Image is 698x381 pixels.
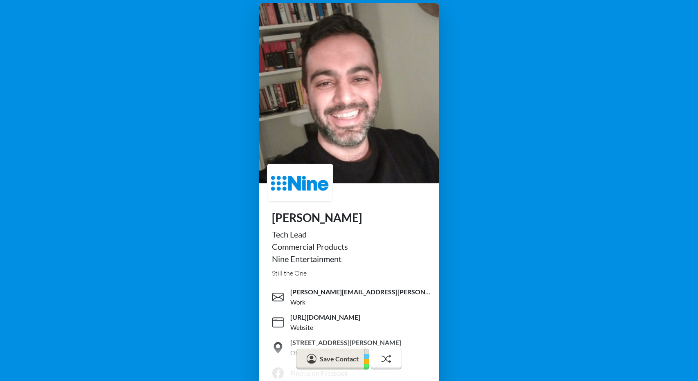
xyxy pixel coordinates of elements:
[268,165,332,201] img: logo
[296,348,369,370] button: Save Contact
[272,335,433,361] a: [STREET_ADDRESS][PERSON_NAME]Office Address
[259,3,439,183] img: profile picture
[290,338,401,347] span: [STREET_ADDRESS][PERSON_NAME]
[290,298,305,307] div: Work
[290,287,433,296] span: [PERSON_NAME][EMAIL_ADDRESS][PERSON_NAME][DOMAIN_NAME]
[272,310,433,335] a: [URL][DOMAIN_NAME]Website
[272,268,426,278] div: Still the One
[290,323,313,332] div: Website
[272,253,426,265] div: Nine Entertainment
[320,354,359,362] span: Save Contact
[272,211,426,225] h1: [PERSON_NAME]
[272,285,433,310] a: [PERSON_NAME][EMAIL_ADDRESS][PERSON_NAME][DOMAIN_NAME]Work
[290,313,360,322] span: [URL][DOMAIN_NAME]
[272,228,426,240] div: Tech Lead
[272,240,426,253] div: Commercial Products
